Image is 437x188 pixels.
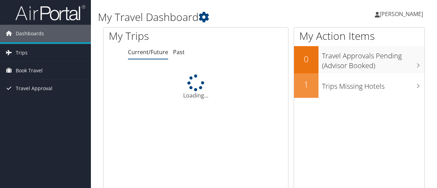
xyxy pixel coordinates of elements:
a: 0Travel Approvals Pending (Advisor Booked) [294,46,424,73]
h1: My Trips [109,29,206,43]
a: [PERSON_NAME] [375,3,430,24]
div: Loading... [103,74,288,100]
a: Current/Future [128,48,168,56]
h1: My Travel Dashboard [98,10,319,24]
h3: Trips Missing Hotels [322,78,424,91]
h2: 0 [294,53,318,65]
h2: 1 [294,79,318,91]
h3: Travel Approvals Pending (Advisor Booked) [322,48,424,71]
span: Book Travel [16,62,43,79]
span: Trips [16,44,28,62]
span: [PERSON_NAME] [380,10,423,18]
a: Past [173,48,185,56]
span: Dashboards [16,25,44,42]
h1: My Action Items [294,29,424,43]
img: airportal-logo.png [15,5,85,21]
a: 1Trips Missing Hotels [294,73,424,98]
span: Travel Approval [16,80,52,97]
